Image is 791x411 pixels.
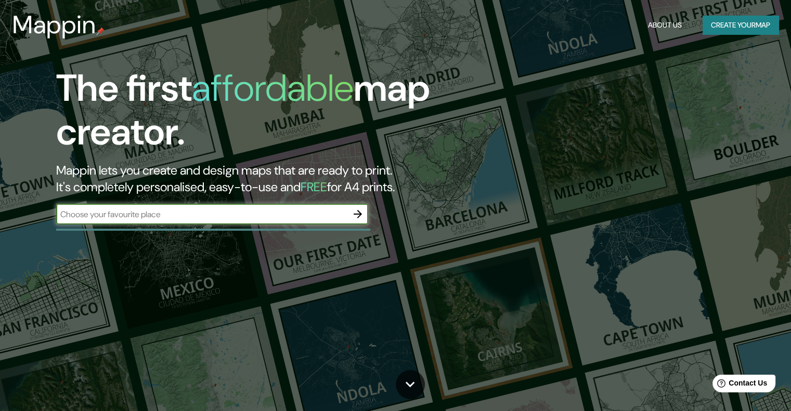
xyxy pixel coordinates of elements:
button: About Us [644,16,686,35]
button: Create yourmap [703,16,779,35]
iframe: Help widget launcher [698,370,780,400]
h2: Mappin lets you create and design maps that are ready to print. It's completely personalised, eas... [56,162,452,195]
h3: Mappin [12,10,96,39]
input: Choose your favourite place [56,208,347,220]
h1: The first map creator. [56,67,452,162]
img: mappin-pin [96,27,105,35]
h5: FREE [301,179,327,195]
h1: affordable [192,64,354,112]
